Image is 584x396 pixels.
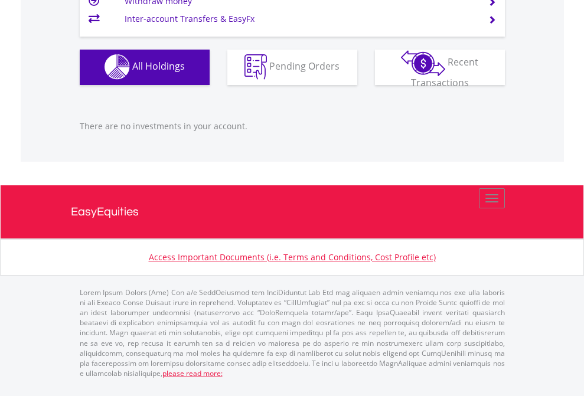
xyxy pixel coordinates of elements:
button: Recent Transactions [375,50,505,85]
a: EasyEquities [71,185,514,238]
p: There are no investments in your account. [80,120,505,132]
a: Access Important Documents (i.e. Terms and Conditions, Cost Profile etc) [149,251,436,263]
span: Recent Transactions [411,55,479,89]
img: transactions-zar-wht.png [401,50,445,76]
td: Inter-account Transfers & EasyFx [125,10,474,28]
img: holdings-wht.png [105,54,130,80]
img: pending_instructions-wht.png [244,54,267,80]
a: please read more: [162,368,223,378]
button: Pending Orders [227,50,357,85]
span: Pending Orders [269,60,340,73]
p: Lorem Ipsum Dolors (Ame) Con a/e SeddOeiusmod tem InciDiduntut Lab Etd mag aliquaen admin veniamq... [80,287,505,378]
span: All Holdings [132,60,185,73]
button: All Holdings [80,50,210,85]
